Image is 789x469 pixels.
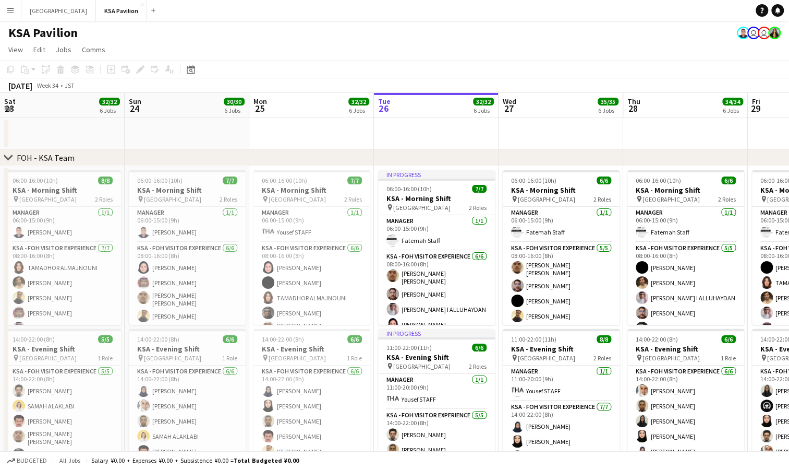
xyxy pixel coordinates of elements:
[223,177,237,184] span: 7/7
[253,344,370,354] h3: KSA - Evening Shift
[21,1,96,21] button: [GEOGRAPHIC_DATA]
[593,195,611,203] span: 2 Roles
[129,185,246,195] h3: KSA - Morning Shift
[501,102,516,114] span: 27
[4,207,121,242] app-card-role: Manager1/106:00-15:00 (9h)[PERSON_NAME]
[503,207,620,242] app-card-role: Manager1/106:00-15:00 (9h)Fatemah Staff
[721,177,736,184] span: 6/6
[378,170,495,325] app-job-card: In progress06:00-16:00 (10h)7/7KSA - Morning Shift [GEOGRAPHIC_DATA]2 RolesManager1/106:00-15:00 ...
[768,27,781,39] app-user-avatar: Erika Lahssini
[222,354,237,362] span: 1 Role
[91,456,299,464] div: Salary ¥0.00 + Expenses ¥0.00 + Subsistence ¥0.00 =
[98,354,113,362] span: 1 Role
[378,170,495,179] div: In progress
[626,102,640,114] span: 28
[4,170,121,325] app-job-card: 06:00-16:00 (10h)8/8KSA - Morning Shift [GEOGRAPHIC_DATA]2 RolesManager1/106:00-15:00 (9h)[PERSON...
[636,335,678,343] span: 14:00-22:00 (8h)
[642,195,700,203] span: [GEOGRAPHIC_DATA]
[473,98,494,105] span: 32/32
[722,98,743,105] span: 34/34
[636,177,681,184] span: 06:00-16:00 (10h)
[129,344,246,354] h3: KSA - Evening Shift
[472,185,487,193] span: 7/7
[627,242,744,338] app-card-role: KSA - FOH Visitor Experience5/508:00-16:00 (8h)[PERSON_NAME][PERSON_NAME][PERSON_NAME] I ALLUHAYD...
[223,335,237,343] span: 6/6
[4,329,121,465] div: 14:00-22:00 (8h)5/5KSA - Evening Shift [GEOGRAPHIC_DATA]1 RoleKSA - FOH Visitor Experience5/514:0...
[747,27,760,39] app-user-avatar: Isra Alsharyofi
[100,107,119,114] div: 6 Jobs
[4,242,121,369] app-card-role: KSA - FOH Visitor Experience7/708:00-16:00 (8h)TAMADHOR ALMAJNOUNI[PERSON_NAME][PERSON_NAME][PERS...
[129,170,246,325] app-job-card: 06:00-16:00 (10h)7/7KSA - Morning Shift [GEOGRAPHIC_DATA]2 RolesManager1/106:00-15:00 (9h)[PERSON...
[144,354,201,362] span: [GEOGRAPHIC_DATA]
[393,204,451,212] span: [GEOGRAPHIC_DATA]
[627,185,744,195] h3: KSA - Morning Shift
[642,354,700,362] span: [GEOGRAPHIC_DATA]
[262,335,304,343] span: 14:00-22:00 (8h)
[52,43,76,56] a: Jobs
[137,335,179,343] span: 14:00-22:00 (8h)
[33,45,45,54] span: Edit
[597,335,611,343] span: 8/8
[597,177,611,184] span: 6/6
[344,195,362,203] span: 2 Roles
[758,27,770,39] app-user-avatar: Fatemah Jeelani
[5,455,48,466] button: Budgeted
[8,45,23,54] span: View
[29,43,50,56] a: Edit
[378,353,495,362] h3: KSA - Evening Shift
[378,97,391,106] span: Tue
[469,362,487,370] span: 2 Roles
[3,102,16,114] span: 23
[19,195,77,203] span: [GEOGRAPHIC_DATA]
[253,97,267,106] span: Mon
[503,242,620,342] app-card-role: KSA - FOH Visitor Experience5/508:00-16:00 (8h)[PERSON_NAME] [PERSON_NAME][PERSON_NAME][PERSON_NA...
[4,366,121,465] app-card-role: KSA - FOH Visitor Experience5/514:00-22:00 (8h)[PERSON_NAME]SAMAH ALAKLABI[PERSON_NAME][PERSON_NA...
[378,194,495,203] h3: KSA - Morning Shift
[234,456,299,464] span: Total Budgeted ¥0.00
[8,80,32,91] div: [DATE]
[253,170,370,325] app-job-card: 06:00-16:00 (10h)7/7KSA - Morning Shift [GEOGRAPHIC_DATA]2 RolesManager1/106:00-15:00 (9h)Yousef ...
[99,98,120,105] span: 32/32
[393,362,451,370] span: [GEOGRAPHIC_DATA]
[129,207,246,242] app-card-role: Manager1/106:00-15:00 (9h)[PERSON_NAME]
[718,195,736,203] span: 2 Roles
[469,204,487,212] span: 2 Roles
[752,97,760,106] span: Fri
[253,207,370,242] app-card-role: Manager1/106:00-15:00 (9h)Yousef STAFF
[56,45,71,54] span: Jobs
[347,177,362,184] span: 7/7
[503,170,620,325] app-job-card: 06:00-16:00 (10h)6/6KSA - Morning Shift [GEOGRAPHIC_DATA]2 RolesManager1/106:00-15:00 (9h)Fatemah...
[224,107,244,114] div: 6 Jobs
[129,242,246,357] app-card-role: KSA - FOH Visitor Experience6/608:00-16:00 (8h)[PERSON_NAME][PERSON_NAME][PERSON_NAME] [PERSON_NA...
[627,97,640,106] span: Thu
[13,335,55,343] span: 14:00-22:00 (8h)
[4,185,121,195] h3: KSA - Morning Shift
[737,27,749,39] app-user-avatar: Hussein Al Najjar
[253,242,370,357] app-card-role: KSA - FOH Visitor Experience6/608:00-16:00 (8h)[PERSON_NAME][PERSON_NAME]TAMADHOR ALMAJNOUNI[PERS...
[750,102,760,114] span: 29
[262,177,307,184] span: 06:00-16:00 (10h)
[144,195,201,203] span: [GEOGRAPHIC_DATA]
[598,98,618,105] span: 35/35
[386,344,432,351] span: 11:00-22:00 (11h)
[78,43,110,56] a: Comms
[721,335,736,343] span: 6/6
[129,97,141,106] span: Sun
[224,98,245,105] span: 30/30
[378,215,495,251] app-card-role: Manager1/106:00-15:00 (9h)Fatemah Staff
[386,185,432,193] span: 06:00-16:00 (10h)
[474,107,493,114] div: 6 Jobs
[220,195,237,203] span: 2 Roles
[627,170,744,325] app-job-card: 06:00-16:00 (10h)6/6KSA - Morning Shift [GEOGRAPHIC_DATA]2 RolesManager1/106:00-15:00 (9h)Fatemah...
[377,102,391,114] span: 26
[13,177,58,184] span: 06:00-16:00 (10h)
[137,177,183,184] span: 06:00-16:00 (10h)
[269,195,326,203] span: [GEOGRAPHIC_DATA]
[503,366,620,401] app-card-role: Manager1/111:00-20:00 (9h)Yousef STAFF
[472,344,487,351] span: 6/6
